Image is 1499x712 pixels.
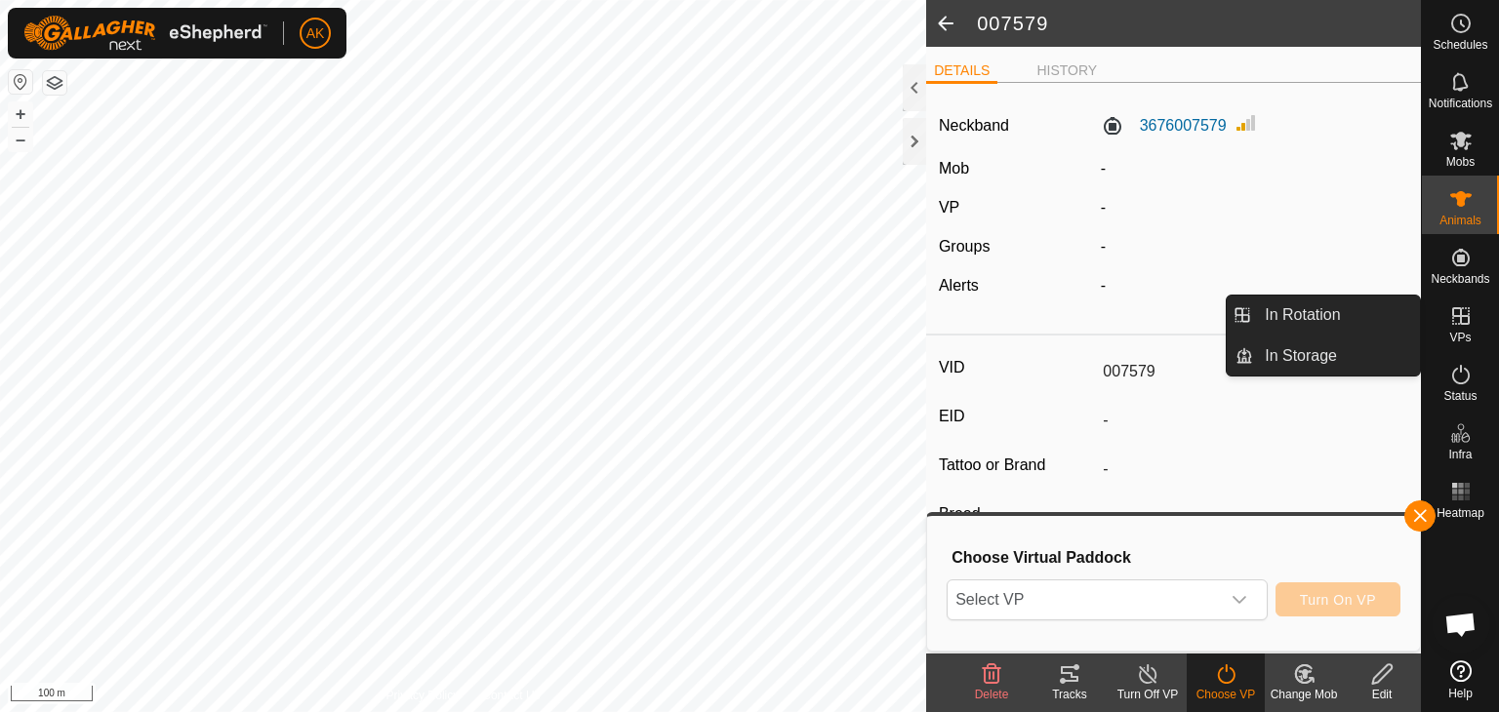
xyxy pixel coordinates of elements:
span: Notifications [1429,98,1492,109]
li: DETAILS [926,60,997,84]
span: Help [1448,688,1473,699]
h2: 007579 [977,12,1421,35]
span: VPs [1449,332,1471,343]
button: Reset Map [9,70,32,94]
label: Mob [939,160,969,177]
span: Delete [975,688,1009,701]
a: In Rotation [1253,296,1420,335]
a: Contact Us [482,687,540,704]
label: EID [939,404,1095,429]
span: Status [1443,390,1477,402]
label: Alerts [939,277,979,294]
label: Neckband [939,114,1009,138]
li: HISTORY [1029,60,1105,81]
div: Change Mob [1265,686,1343,703]
span: AK [306,23,325,44]
div: Choose VP [1187,686,1265,703]
label: VP [939,199,959,216]
span: Turn On VP [1300,592,1376,608]
div: dropdown trigger [1220,580,1259,619]
div: Edit [1343,686,1421,703]
li: In Rotation [1227,296,1420,335]
div: Tracks [1031,686,1109,703]
span: Schedules [1433,39,1487,51]
button: Map Layers [43,71,66,95]
label: 3676007579 [1101,114,1227,138]
div: Turn Off VP [1109,686,1187,703]
span: - [1101,160,1106,177]
label: Groups [939,238,990,255]
span: Mobs [1446,156,1475,168]
button: Turn On VP [1276,582,1400,616]
button: + [9,102,32,126]
button: – [9,128,32,151]
img: Signal strength [1235,111,1258,135]
a: Help [1422,653,1499,707]
div: - [1093,235,1417,258]
div: - [1093,274,1417,297]
a: Privacy Policy [386,687,460,704]
span: Heatmap [1437,507,1484,519]
span: Neckbands [1431,273,1489,285]
span: In Storage [1265,344,1337,368]
app-display-virtual-paddock-transition: - [1101,199,1106,216]
a: In Storage [1253,336,1420,376]
h3: Choose Virtual Paddock [952,548,1400,567]
label: Tattoo or Brand [939,453,1095,478]
img: Gallagher Logo [23,16,267,51]
span: In Rotation [1265,303,1340,327]
span: Animals [1439,215,1481,226]
span: Select VP [948,580,1220,619]
label: VID [939,355,1095,380]
label: Breed [939,501,1095,527]
li: In Storage [1227,336,1420,376]
div: Open chat [1432,595,1490,653]
span: Infra [1448,449,1472,460]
